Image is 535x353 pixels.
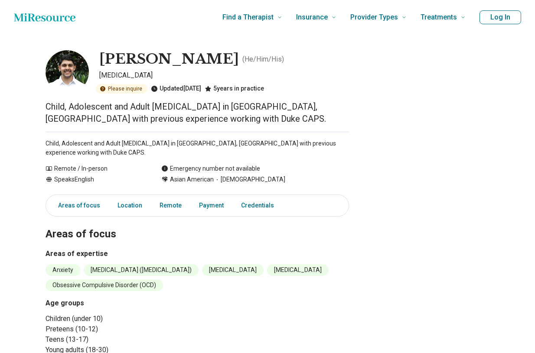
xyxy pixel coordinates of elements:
div: Emergency number not available [161,164,260,173]
li: Teens (13-17) [46,334,194,345]
p: Child, Adolescent and Adult [MEDICAL_DATA] in [GEOGRAPHIC_DATA], [GEOGRAPHIC_DATA] with previous ... [46,139,349,157]
li: [MEDICAL_DATA] [267,264,329,276]
a: Location [112,197,147,214]
p: [MEDICAL_DATA] [99,70,349,81]
h3: Areas of expertise [46,249,349,259]
div: Updated [DATE] [151,84,201,94]
span: Asian American [170,175,214,184]
div: 5 years in practice [205,84,264,94]
h1: [PERSON_NAME] [99,50,239,68]
div: Please inquire [96,84,147,94]
img: Raj Shah, Psychiatrist [46,50,89,94]
span: Treatments [421,11,457,23]
li: Obsessive Compulsive Disorder (OCD) [46,279,163,291]
span: Insurance [296,11,328,23]
div: Speaks English [46,175,144,184]
a: Areas of focus [48,197,105,214]
li: Preteens (10-12) [46,324,194,334]
a: Credentials [236,197,284,214]
li: [MEDICAL_DATA] ([MEDICAL_DATA]) [84,264,199,276]
a: Home page [14,9,75,26]
span: [DEMOGRAPHIC_DATA] [214,175,285,184]
button: Log In [480,10,521,24]
li: [MEDICAL_DATA] [202,264,264,276]
li: Children (under 10) [46,314,194,324]
a: Remote [154,197,187,214]
p: ( He/Him/His ) [242,54,284,65]
h2: Areas of focus [46,206,349,242]
span: Provider Types [350,11,398,23]
h3: Age groups [46,298,194,308]
div: Remote / In-person [46,164,144,173]
p: Child, Adolescent and Adult [MEDICAL_DATA] in [GEOGRAPHIC_DATA], [GEOGRAPHIC_DATA] with previous ... [46,100,349,125]
a: Payment [194,197,229,214]
span: Find a Therapist [222,11,274,23]
li: Anxiety [46,264,80,276]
